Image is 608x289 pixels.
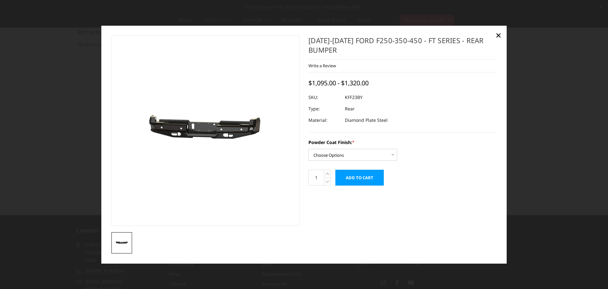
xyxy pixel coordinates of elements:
[308,79,369,87] span: $1,095.00 - $1,320.00
[576,259,608,289] iframe: Chat Widget
[496,28,501,42] span: ×
[113,239,130,247] img: 2023-2025 Ford F250-350-450 - FT Series - Rear Bumper
[308,139,497,146] label: Powder Coat Finish:
[345,103,355,115] dd: Rear
[345,92,363,103] dd: KFF23BY
[335,170,384,186] input: Add to Cart
[345,115,388,126] dd: Diamond Plate Steel
[308,115,340,126] dt: Material:
[308,92,340,103] dt: SKU:
[308,103,340,115] dt: Type:
[308,63,336,69] a: Write a Review
[308,36,497,59] h1: [DATE]-[DATE] Ford F250-350-450 - FT Series - Rear Bumper
[111,36,300,226] a: 2023-2025 Ford F250-350-450 - FT Series - Rear Bumper
[493,30,503,40] a: Close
